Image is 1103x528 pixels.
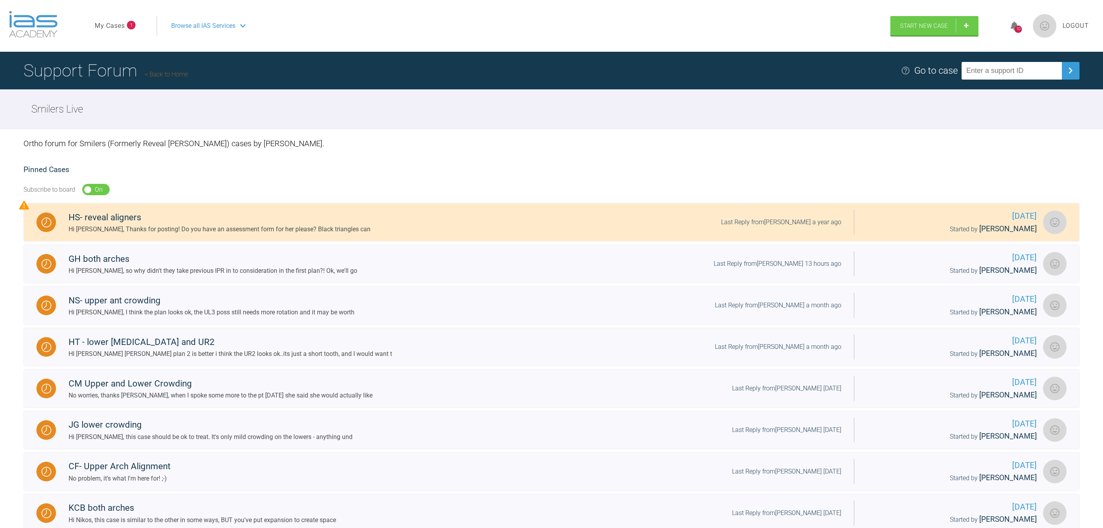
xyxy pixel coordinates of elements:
div: Last Reply from [PERSON_NAME] [DATE] [732,466,841,477]
div: HT - lower [MEDICAL_DATA] and UR2 [69,335,392,349]
a: WaitingCF- Upper Arch AlignmentNo problem, it's what I'm here for! ;-)Last Reply from[PERSON_NAME... [24,452,1079,491]
div: CM Upper and Lower Crowding [69,377,372,391]
div: NS- upper ant crowding [69,294,354,308]
span: Start New Case [900,22,948,29]
img: Waiting [42,467,51,477]
a: Back to Home [145,71,188,78]
div: Hi [PERSON_NAME], this case should be ok to treat. It's only mild crowding on the lowers - anythi... [69,432,353,442]
div: Started by [867,430,1037,443]
img: Waiting [42,425,51,435]
div: Last Reply from [PERSON_NAME] a month ago [715,342,841,352]
div: No problem, it's what I'm here for! ;-) [69,474,170,484]
img: Waiting [42,301,51,310]
img: Priority [19,200,29,210]
div: Started by [867,389,1037,401]
span: [DATE] [867,501,1037,513]
img: profile.png [1033,14,1056,38]
div: Started by [867,513,1037,526]
a: Logout [1063,21,1089,31]
div: JG lower crowding [69,418,353,432]
div: Started by [867,223,1037,235]
a: WaitingCM Upper and Lower CrowdingNo worries, thanks [PERSON_NAME], when I spoke some more to the... [24,369,1079,408]
a: WaitingHS- reveal alignersHi [PERSON_NAME], Thanks for posting! Do you have an assessment form fo... [24,203,1079,241]
a: Start New Case [890,16,978,36]
img: Waiting [42,342,51,352]
span: [PERSON_NAME] [979,390,1037,399]
img: Ann-Marie Howells [1043,335,1067,359]
img: logo-light.3e3ef733.png [9,11,58,38]
span: [PERSON_NAME] [979,515,1037,524]
a: WaitingHT - lower [MEDICAL_DATA] and UR2HI [PERSON_NAME] [PERSON_NAME] plan 2 is better i think t... [24,328,1079,366]
div: Ortho forum for Smilers (Formerly Reveal [PERSON_NAME]) cases by [PERSON_NAME]. [24,129,1079,158]
div: HI [PERSON_NAME] [PERSON_NAME] plan 2 is better i think the UR2 looks ok..its just a short tooth,... [69,349,392,359]
div: Go to case [914,63,958,78]
div: Last Reply from [PERSON_NAME] [DATE] [732,425,841,435]
img: Waiting [42,384,51,394]
span: [DATE] [867,334,1037,347]
img: Stephanie Buck [1043,294,1067,317]
img: Emily Lawton [1043,460,1067,483]
div: Last Reply from [PERSON_NAME] [DATE] [732,383,841,394]
div: On [95,185,103,195]
div: No worries, thanks [PERSON_NAME], when I spoke some more to the pt [DATE] she said she would actu... [69,390,372,401]
span: [PERSON_NAME] [979,473,1037,482]
span: [DATE] [867,459,1037,472]
span: [PERSON_NAME] [979,266,1037,275]
span: [DATE] [867,251,1037,264]
a: WaitingGH both archesHi [PERSON_NAME], so why didn't they take previous IPR in to consideration i... [24,245,1079,283]
img: Stephanie Buck [1043,418,1067,442]
div: Hi [PERSON_NAME], Thanks for posting! Do you have an assessment form for her please? Black triang... [69,224,371,234]
img: Waiting [42,259,51,269]
div: Hi Nikos, this case is similar to the other in some ways, BUT you've put expansion to create space [69,515,336,525]
a: My Cases [95,21,125,31]
div: Last Reply from [PERSON_NAME] [DATE] [732,508,841,518]
img: Waiting [42,508,51,518]
img: Waiting [42,218,51,227]
div: KCB both arches [69,501,336,515]
span: Browse all IAS Services [171,21,235,31]
img: Karen Dunn [1043,210,1067,234]
h1: Support Forum [24,57,188,84]
span: [DATE] [867,293,1037,306]
img: Nikolaos Mitropoulos [1043,501,1067,525]
a: WaitingJG lower crowdingHi [PERSON_NAME], this case should be ok to treat. It's only mild crowdin... [24,411,1079,449]
span: [PERSON_NAME] [979,224,1037,233]
span: [PERSON_NAME] [979,307,1037,316]
img: Emily Lawton [1043,377,1067,400]
div: Hi [PERSON_NAME], so why didn't they take previous IPR in to consideration in the first plan?! Ok... [69,266,357,276]
div: Started by [867,306,1037,318]
div: Started by [867,472,1037,484]
div: Subscribe to board [24,185,75,195]
div: HS- reveal aligners [69,210,371,225]
div: 10 [1014,25,1022,33]
img: Nikolaos Mitropoulos [1043,252,1067,276]
img: chevronRight.28bd32b0.svg [1064,64,1077,77]
span: [DATE] [867,376,1037,389]
span: 1 [127,21,136,29]
div: GH both arches [69,252,357,266]
a: WaitingNS- upper ant crowdingHi [PERSON_NAME], I think the plan looks ok, the UL3 poss still need... [24,286,1079,325]
h2: Pinned Cases [24,164,1079,176]
div: CF- Upper Arch Alignment [69,459,170,474]
span: [DATE] [867,210,1037,223]
div: Last Reply from [PERSON_NAME] a year ago [721,217,841,227]
span: [DATE] [867,417,1037,430]
div: Last Reply from [PERSON_NAME] a month ago [715,300,841,310]
span: [PERSON_NAME] [979,349,1037,358]
span: [PERSON_NAME] [979,432,1037,441]
div: Last Reply from [PERSON_NAME] 13 hours ago [714,259,841,269]
h2: Smilers Live [31,101,83,118]
input: Enter a support ID [962,62,1062,80]
div: Hi [PERSON_NAME], I think the plan looks ok, the UL3 poss still needs more rotation and it may be... [69,307,354,318]
div: Started by [867,348,1037,360]
img: help.e70b9f3d.svg [901,66,910,75]
div: Started by [867,265,1037,277]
